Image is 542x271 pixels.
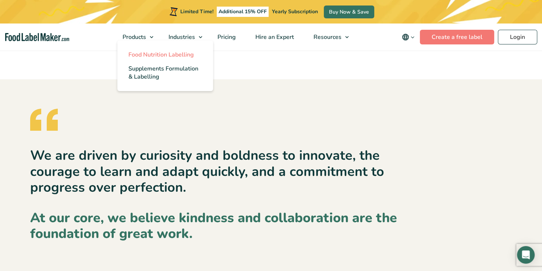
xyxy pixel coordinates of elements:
a: Industries [159,24,206,51]
a: Login [498,30,537,44]
a: Hire an Expert [246,24,302,51]
div: Open Intercom Messenger [517,246,535,264]
span: Yearly Subscription [272,8,318,15]
span: Hire an Expert [253,33,295,41]
p: At our core, we believe kindness and collaboration are the foundation of great work. [30,210,416,242]
span: Resources [311,33,342,41]
span: Limited Time! [180,8,213,15]
p: We are driven by curiosity and boldness to innovate, the courage to learn and adapt quickly, and ... [30,148,416,195]
span: Pricing [215,33,237,41]
a: Products [113,24,157,51]
a: Resources [304,24,353,51]
span: Additional 15% OFF [217,7,269,17]
span: Industries [166,33,196,41]
span: Food Nutrition Labelling [128,51,194,59]
a: Buy Now & Save [324,6,374,18]
a: Supplements Formulation & Labelling [117,62,213,84]
a: Food Nutrition Labelling [117,48,213,62]
span: Supplements Formulation & Labelling [128,65,198,81]
a: Create a free label [420,30,494,44]
span: Products [120,33,147,41]
a: Pricing [208,24,244,51]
